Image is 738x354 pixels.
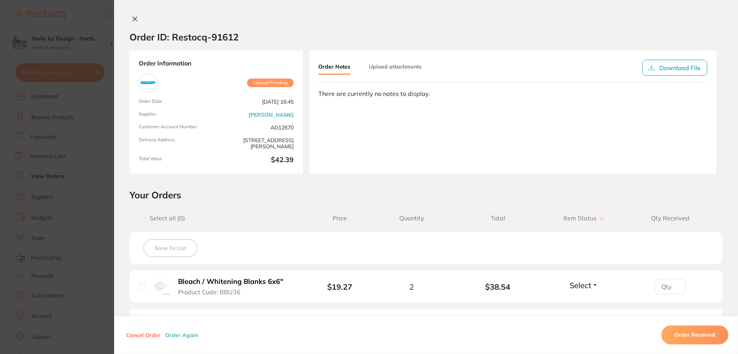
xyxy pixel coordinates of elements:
img: Adam Dental [141,75,155,90]
a: [PERSON_NAME] [249,112,294,118]
span: Item Status [541,215,627,222]
button: Order Notes [318,60,350,75]
span: Delivery Address [139,137,213,150]
strong: Order Information [139,60,294,67]
h2: Order ID: Restocq- 91612 [129,31,239,43]
span: [STREET_ADDRESS][PERSON_NAME] [219,137,294,150]
button: Save To List [143,239,197,257]
output: $3.85 [647,315,713,322]
div: There are currently no notes to display. [318,90,707,97]
img: Bleach / Whitening Blanks 6x6" [151,277,170,295]
input: Qty [655,279,686,294]
b: $42.39 [219,156,294,164]
button: Upload attachments [369,60,422,74]
span: Total Value [139,156,213,164]
span: Product Code: BBU36 [178,289,240,295]
h2: Your Orders [129,189,723,201]
button: Select [567,280,600,290]
button: Order Received [661,326,728,344]
span: [DATE] 16:45 [219,99,294,105]
span: Total [455,215,541,222]
span: 10.0 % GST Incl. [575,315,641,322]
span: 2 [409,282,414,291]
span: Upload Pending [247,79,294,87]
span: Order Date [139,99,213,105]
span: AD12670 [219,124,294,131]
b: Bleach / Whitening Blanks 6x6" [178,278,283,286]
span: Supplier [139,111,213,118]
span: Qty Received [627,215,713,222]
span: Customer Account Number [139,124,213,131]
b: $38.54 [455,282,541,291]
span: Select [570,280,591,290]
button: Cancel Order [124,332,163,339]
span: Quantity [368,215,455,222]
button: Download File [642,60,707,76]
b: $19.27 [327,282,352,292]
button: Bleach / Whitening Blanks 6x6" Product Code: BBU36 [176,277,292,296]
button: Order Again [163,332,200,339]
span: Price [311,215,368,222]
span: Select all ( 0 ) [146,215,185,222]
